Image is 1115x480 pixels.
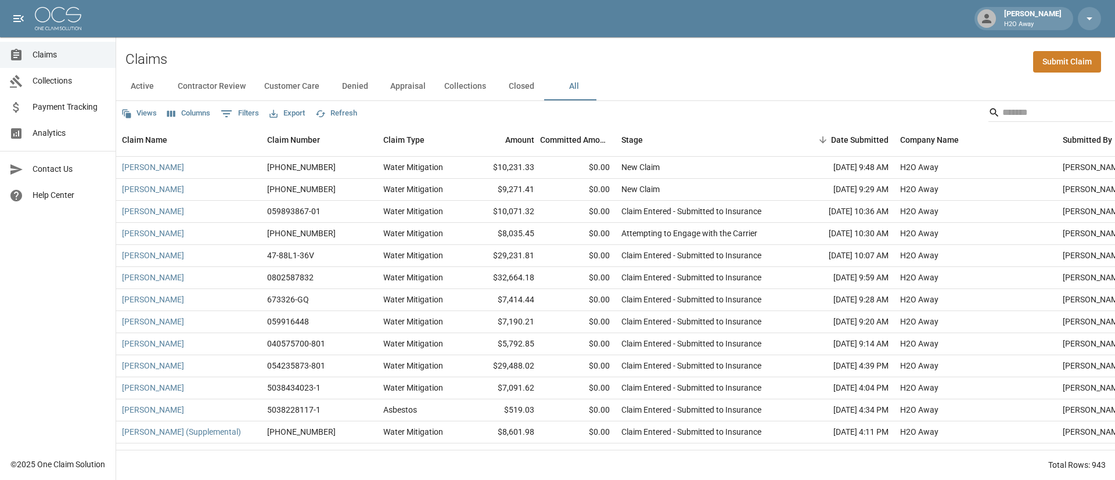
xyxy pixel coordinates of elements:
div: Water Mitigation [383,360,443,371]
div: H2O Away [900,382,938,394]
div: Claim Entered - Submitted to Insurance [621,360,761,371]
div: Water Mitigation [383,205,443,217]
div: H2O Away [900,360,938,371]
div: $7,091.62 [465,377,540,399]
div: $0.00 [540,223,616,245]
a: [PERSON_NAME] [122,338,184,349]
button: Customer Care [255,73,329,100]
div: [DATE] 10:07 AM [790,245,894,267]
div: $7,190.21 [465,311,540,333]
button: All [548,73,600,100]
div: Search [988,103,1113,124]
a: [PERSON_NAME] [122,316,184,327]
a: [PERSON_NAME] [122,382,184,394]
div: 01-009-151043 [267,426,336,438]
div: $0.00 [540,377,616,399]
button: Sort [815,132,831,148]
div: H2O Away [900,272,938,283]
div: $0.00 [540,179,616,201]
div: $0.00 [540,267,616,289]
div: $10,071.32 [465,201,540,223]
div: New Claim [621,161,660,173]
div: H2O Away [900,228,938,239]
a: Submit Claim [1033,51,1101,73]
div: $0.00 [540,421,616,443]
div: [DATE] 4:11 PM [790,421,894,443]
div: 0802587832 [267,272,314,283]
div: H2O Away [900,426,938,438]
div: Stage [621,124,643,156]
div: $0.00 [540,399,616,421]
div: Total Rows: 943 [1048,459,1106,471]
div: $29,488.02 [465,355,540,377]
div: Claim Entered - Submitted to Insurance [621,316,761,327]
div: $7,414.44 [465,289,540,311]
div: 054235873-801 [267,360,325,371]
a: [PERSON_NAME] [122,250,184,261]
div: Claim Type [383,124,425,156]
div: Water Mitigation [383,250,443,261]
div: [DATE] 9:20 AM [790,311,894,333]
button: Closed [495,73,548,100]
div: $0.00 [540,355,616,377]
a: [PERSON_NAME] [122,360,184,371]
div: Date Submitted [790,124,894,156]
div: Water Mitigation [383,294,443,305]
div: 01-009-202300 [267,183,336,195]
div: [DATE] 9:29 AM [790,179,894,201]
div: $8,601.98 [465,421,540,443]
button: Select columns [164,104,213,122]
a: [PERSON_NAME] [122,228,184,239]
div: Water Mitigation [383,316,443,327]
a: [PERSON_NAME] [122,448,184,460]
div: Claim Entered - Submitted to Insurance [621,382,761,394]
div: H2O Away [900,294,938,305]
div: Claim Type [377,124,465,156]
div: [DATE] 1:03 PM [790,443,894,465]
div: H2O Away [900,316,938,327]
div: H2O Away [900,161,938,173]
div: $519.03 [465,399,540,421]
div: Water Mitigation [383,448,443,460]
div: Company Name [894,124,1057,156]
a: [PERSON_NAME] (Supplemental) [122,426,241,438]
div: Claim Name [116,124,261,156]
div: $0.00 [540,245,616,267]
div: Submitted By [1063,124,1112,156]
div: H2O Away [900,338,938,349]
div: $29,231.81 [465,245,540,267]
div: Claim Entered - Submitted to Insurance [621,205,761,217]
div: Water Mitigation [383,228,443,239]
a: [PERSON_NAME] [122,294,184,305]
span: Analytics [33,127,106,139]
div: $0.00 [540,201,616,223]
div: Claim Entered - Submitted to Insurance [621,426,761,438]
div: PP0021149375 [267,448,324,460]
button: Views [118,104,160,122]
button: Contractor Review [168,73,255,100]
div: Committed Amount [540,124,616,156]
div: $0.00 [540,333,616,355]
div: Claim Number [267,124,320,156]
button: Active [116,73,168,100]
div: 040575700-801 [267,338,325,349]
a: [PERSON_NAME] [122,161,184,173]
div: [DATE] 9:28 AM [790,289,894,311]
div: $5,792.85 [465,333,540,355]
div: [DATE] 9:14 AM [790,333,894,355]
div: $10,231.33 [465,157,540,179]
div: Claim Entered - Submitted to Insurance [621,338,761,349]
div: Water Mitigation [383,183,443,195]
div: dynamic tabs [116,73,1115,100]
div: H2O Away [900,404,938,416]
a: [PERSON_NAME] [122,205,184,217]
div: [DATE] 4:39 PM [790,355,894,377]
div: $9,271.41 [465,179,540,201]
div: 01-009-176062 [267,228,336,239]
button: Appraisal [381,73,435,100]
div: 059893867-01 [267,205,321,217]
div: 01-009-167792 [267,161,336,173]
div: 673326-GQ [267,294,309,305]
div: © 2025 One Claim Solution [10,459,105,470]
div: $0.00 [540,289,616,311]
